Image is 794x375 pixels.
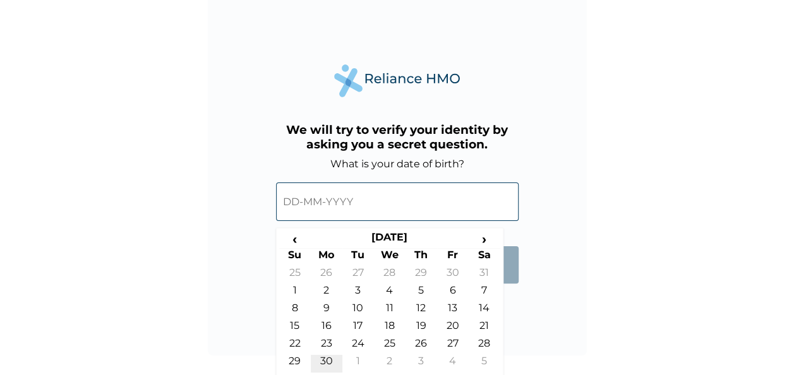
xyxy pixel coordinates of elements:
td: 29 [279,355,311,372]
span: › [469,231,500,247]
th: Sa [469,249,500,266]
td: 15 [279,319,311,337]
input: DD-MM-YYYY [276,182,519,221]
td: 30 [437,266,469,284]
td: 28 [374,266,406,284]
span: ‹ [279,231,311,247]
td: 24 [342,337,374,355]
th: Tu [342,249,374,266]
td: 5 [406,284,437,302]
td: 29 [406,266,437,284]
td: 7 [469,284,500,302]
th: Su [279,249,311,266]
td: 6 [437,284,469,302]
td: 13 [437,302,469,319]
td: 26 [311,266,342,284]
td: 12 [406,302,437,319]
td: 10 [342,302,374,319]
td: 14 [469,302,500,319]
td: 30 [311,355,342,372]
td: 5 [469,355,500,372]
td: 31 [469,266,500,284]
td: 23 [311,337,342,355]
td: 2 [311,284,342,302]
td: 25 [374,337,406,355]
td: 3 [406,355,437,372]
td: 27 [437,337,469,355]
td: 19 [406,319,437,337]
td: 8 [279,302,311,319]
td: 27 [342,266,374,284]
td: 26 [406,337,437,355]
td: 11 [374,302,406,319]
label: What is your date of birth? [330,158,464,170]
td: 3 [342,284,374,302]
td: 9 [311,302,342,319]
td: 4 [437,355,469,372]
th: Mo [311,249,342,266]
td: 1 [342,355,374,372]
th: Fr [437,249,469,266]
td: 1 [279,284,311,302]
td: 4 [374,284,406,302]
td: 22 [279,337,311,355]
td: 18 [374,319,406,337]
td: 25 [279,266,311,284]
td: 28 [469,337,500,355]
td: 2 [374,355,406,372]
h3: We will try to verify your identity by asking you a secret question. [276,122,519,152]
img: Reliance Health's Logo [334,64,460,97]
td: 16 [311,319,342,337]
th: Th [406,249,437,266]
th: [DATE] [311,231,469,249]
th: We [374,249,406,266]
td: 21 [469,319,500,337]
td: 20 [437,319,469,337]
td: 17 [342,319,374,337]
